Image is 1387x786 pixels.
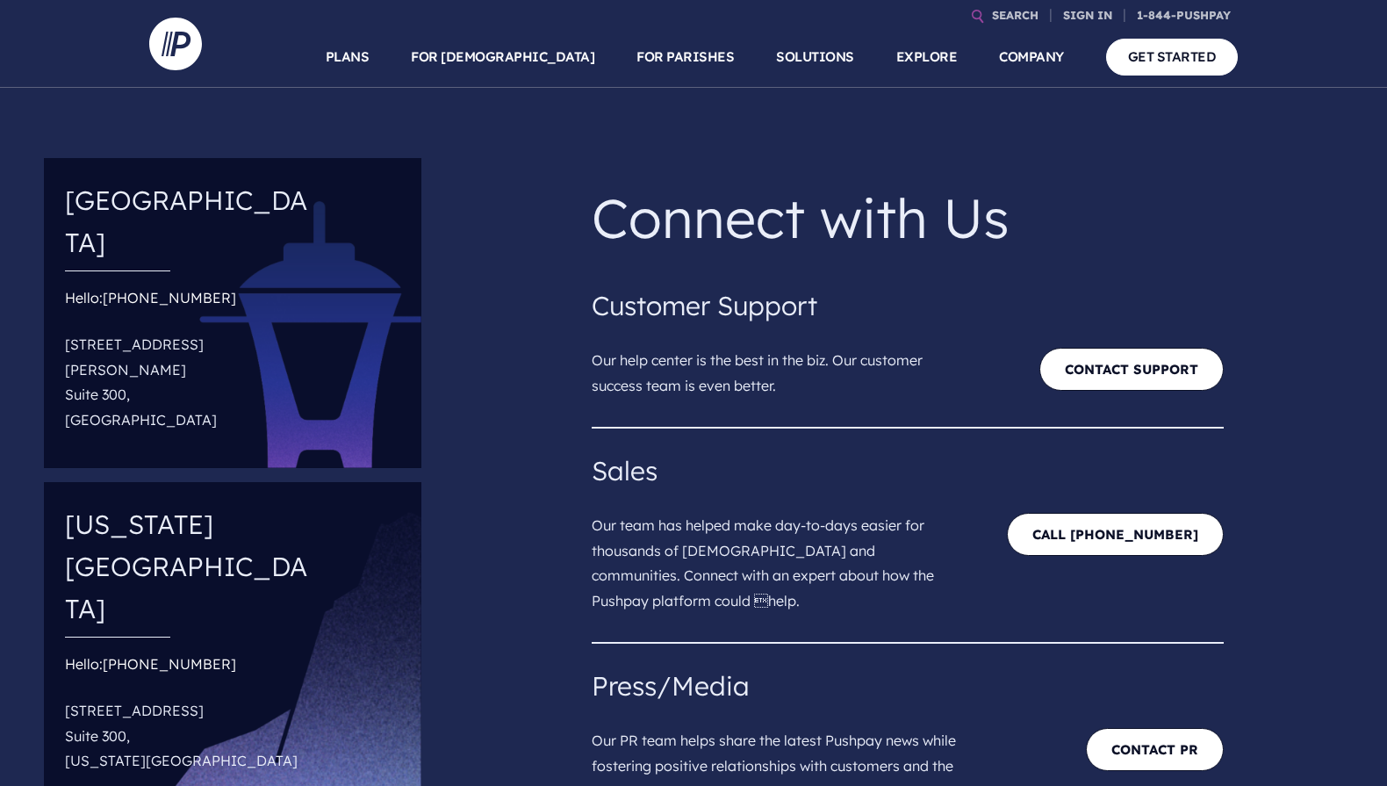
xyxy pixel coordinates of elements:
[103,655,236,673] a: [PHONE_NUMBER]
[65,691,316,781] p: [STREET_ADDRESS] Suite 300, [US_STATE][GEOGRAPHIC_DATA]
[592,172,1224,263] p: Connect with Us
[65,496,316,637] h4: [US_STATE][GEOGRAPHIC_DATA]
[592,285,1224,327] h4: Customer Support
[592,327,971,406] p: Our help center is the best in the biz. Our customer success team is even better.
[411,26,594,88] a: FOR [DEMOGRAPHIC_DATA]
[1106,39,1239,75] a: GET STARTED
[999,26,1064,88] a: COMPANY
[326,26,370,88] a: PLANS
[1007,513,1224,556] a: CALL [PHONE_NUMBER]
[636,26,734,88] a: FOR PARISHES
[65,285,316,440] div: Hello:
[103,289,236,306] a: [PHONE_NUMBER]
[1086,728,1224,771] a: Contact PR
[65,172,316,270] h4: [GEOGRAPHIC_DATA]
[65,652,316,781] div: Hello:
[1039,348,1224,391] a: Contact Support
[592,492,971,621] p: Our team has helped make day-to-days easier for thousands of [DEMOGRAPHIC_DATA] and communities. ...
[592,450,1224,492] h4: Sales
[592,665,1224,707] h4: Press/Media
[896,26,958,88] a: EXPLORE
[776,26,854,88] a: SOLUTIONS
[65,325,316,440] p: [STREET_ADDRESS][PERSON_NAME] Suite 300, [GEOGRAPHIC_DATA]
